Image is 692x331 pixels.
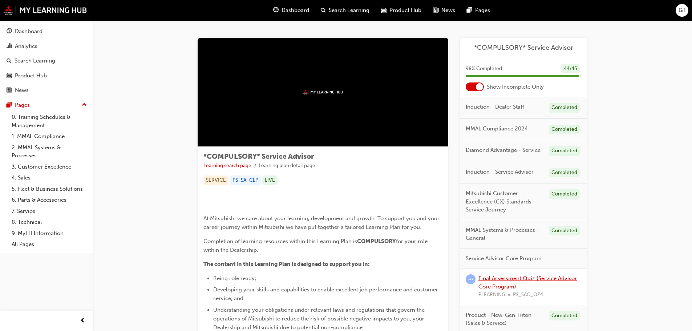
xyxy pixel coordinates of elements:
[15,86,29,94] div: News
[303,90,343,94] img: mmal
[475,6,490,15] span: Pages
[9,239,90,250] a: All Pages
[9,142,90,161] a: 2. MMAL Systems & Processes
[466,103,524,111] span: Induction - Dealer Staff
[3,98,90,112] button: Pages
[513,291,543,299] span: PS_SAC_QZ4
[9,172,90,183] a: 4. Sales
[441,6,455,15] span: News
[321,6,326,15] span: search-icon
[15,27,43,36] div: Dashboard
[82,100,87,110] span: up-icon
[478,291,505,299] span: ELEARNING
[9,217,90,228] a: 8. Technical
[273,6,279,15] span: guage-icon
[3,54,90,68] a: Search Learning
[427,3,461,18] a: news-iconNews
[7,58,12,64] span: search-icon
[375,3,427,18] a: car-iconProduct Hub
[203,238,357,245] span: Completion of learning resources within this Learning Plan is
[203,261,370,267] span: The content in this Learning Plan is designed to support you in:
[230,175,261,185] div: PS_SA_CLP
[3,69,90,82] a: Product Hub
[9,161,90,173] a: 3. Customer Excellence
[679,6,686,15] span: GT
[7,28,12,35] span: guage-icon
[466,274,476,284] span: learningRecordVerb_ATTEMPT-icon
[7,87,12,94] span: news-icon
[461,3,496,18] a: pages-iconPages
[3,40,90,53] a: Analytics
[549,146,580,156] div: Completed
[466,311,543,327] span: Product - New-Gen Triton (Sales & Service)
[213,307,426,331] span: Understanding your obligations under relevant laws and regulations that govern the operations of ...
[9,112,90,131] a: 0. Training Schedules & Management
[282,6,309,15] span: Dashboard
[549,125,580,134] div: Completed
[3,25,90,38] a: Dashboard
[466,254,542,263] span: Service Advisor Core Program
[466,168,534,176] span: Induction - Service Advisor
[381,6,387,15] span: car-icon
[203,175,228,185] div: SERVICE
[466,146,541,154] span: Diamond Advantage - Service
[478,275,577,290] a: Final Assessment Quiz (Service Advisor Core Program)
[549,311,580,321] div: Completed
[9,183,90,195] a: 5. Fleet & Business Solutions
[9,131,90,142] a: 1. MMAL Compliance
[203,152,314,161] span: *COMPULSORY* Service Advisor
[4,5,87,15] img: mmal
[3,23,90,98] button: DashboardAnalyticsSearch LearningProduct HubNews
[549,103,580,113] div: Completed
[213,275,256,282] span: Being role ready;
[15,42,37,51] div: Analytics
[203,162,251,169] a: Learning search page
[15,57,55,65] div: Search Learning
[561,64,580,74] div: 44 / 45
[203,238,429,253] span: for your role within the Dealership.
[466,44,581,52] a: *COMPULSORY* Service Advisor
[80,316,85,326] span: prev-icon
[549,189,580,199] div: Completed
[466,125,528,133] span: MMAL Compliance 2024
[315,3,375,18] a: search-iconSearch Learning
[3,84,90,97] a: News
[262,175,278,185] div: LIVE
[267,3,315,18] a: guage-iconDashboard
[357,238,396,245] span: COMPULSORY
[549,168,580,178] div: Completed
[9,194,90,206] a: 6. Parts & Accessories
[676,4,688,17] button: GT
[433,6,438,15] span: news-icon
[7,102,12,109] span: pages-icon
[259,162,315,170] li: Learning plan detail page
[466,65,502,73] span: 98 % Completed
[466,189,543,214] span: Mitsubishi Customer Excellence (CX) Standards - Service Journey
[15,72,47,80] div: Product Hub
[7,43,12,50] span: chart-icon
[329,6,369,15] span: Search Learning
[15,101,30,109] div: Pages
[389,6,421,15] span: Product Hub
[7,73,12,79] span: car-icon
[487,83,544,91] span: Show Incomplete Only
[466,226,543,242] span: MMAL Systems & Processes - General
[467,6,472,15] span: pages-icon
[213,286,440,302] span: Developing your skills and capabilities to enable excellent job performance and customer service;...
[203,215,441,230] span: At Mitsubishi we care about your learning, development and growth. To support you and your career...
[549,226,580,236] div: Completed
[9,206,90,217] a: 7. Service
[9,228,90,239] a: 9. MyLH Information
